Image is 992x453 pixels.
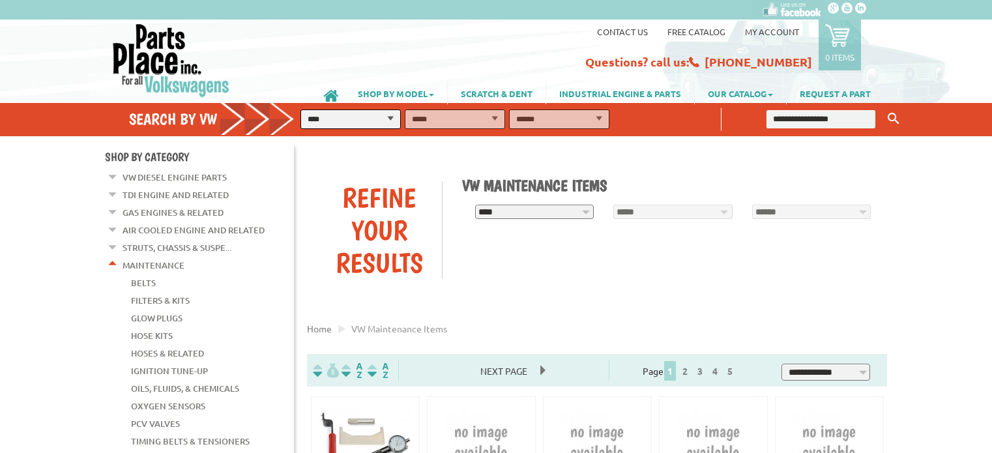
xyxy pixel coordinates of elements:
div: Refine Your Results [317,181,442,279]
span: Next Page [467,361,540,381]
a: Hose Kits [131,327,173,344]
a: Free Catalog [667,26,725,37]
a: Filters & Kits [131,292,190,309]
p: 0 items [825,51,854,63]
a: 3 [694,365,706,377]
a: Gas Engines & Related [123,204,224,221]
span: VW maintenance items [351,323,447,334]
span: 1 [664,361,676,381]
a: PCV Valves [131,415,180,432]
a: 0 items [819,20,861,70]
a: Contact us [597,26,648,37]
button: Keyword Search [884,108,903,130]
img: Sort by Sales Rank [365,363,391,378]
a: 5 [724,365,736,377]
img: Sort by Headline [339,363,365,378]
h4: Shop By Category [105,150,294,164]
a: Struts, Chassis & Suspe... [123,239,231,256]
a: Belts [131,274,156,291]
a: Next Page [467,365,540,377]
img: filterpricelow.svg [313,363,339,378]
a: TDI Engine and Related [123,186,229,203]
a: INDUSTRIAL ENGINE & PARTS [546,82,694,104]
div: Page [609,360,771,381]
a: Oxygen Sensors [131,398,205,415]
h4: Search by VW [129,110,308,128]
h1: VW Maintenance Items [462,176,878,195]
a: Timing Belts & Tensioners [131,433,250,450]
a: Home [307,323,332,334]
img: Parts Place Inc! [111,23,231,98]
a: 4 [709,365,721,377]
a: Glow Plugs [131,310,182,327]
a: 2 [679,365,691,377]
a: Air Cooled Engine and Related [123,222,265,239]
a: SCRATCH & DENT [448,82,546,104]
a: My Account [745,26,799,37]
a: Oils, Fluids, & Chemicals [131,380,239,397]
a: Ignition Tune-up [131,362,208,379]
a: OUR CATALOG [695,82,786,104]
a: VW Diesel Engine Parts [123,169,227,186]
a: SHOP BY MODEL [345,82,447,104]
a: Maintenance [123,257,184,274]
a: REQUEST A PART [787,82,884,104]
a: Hoses & Related [131,345,204,362]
